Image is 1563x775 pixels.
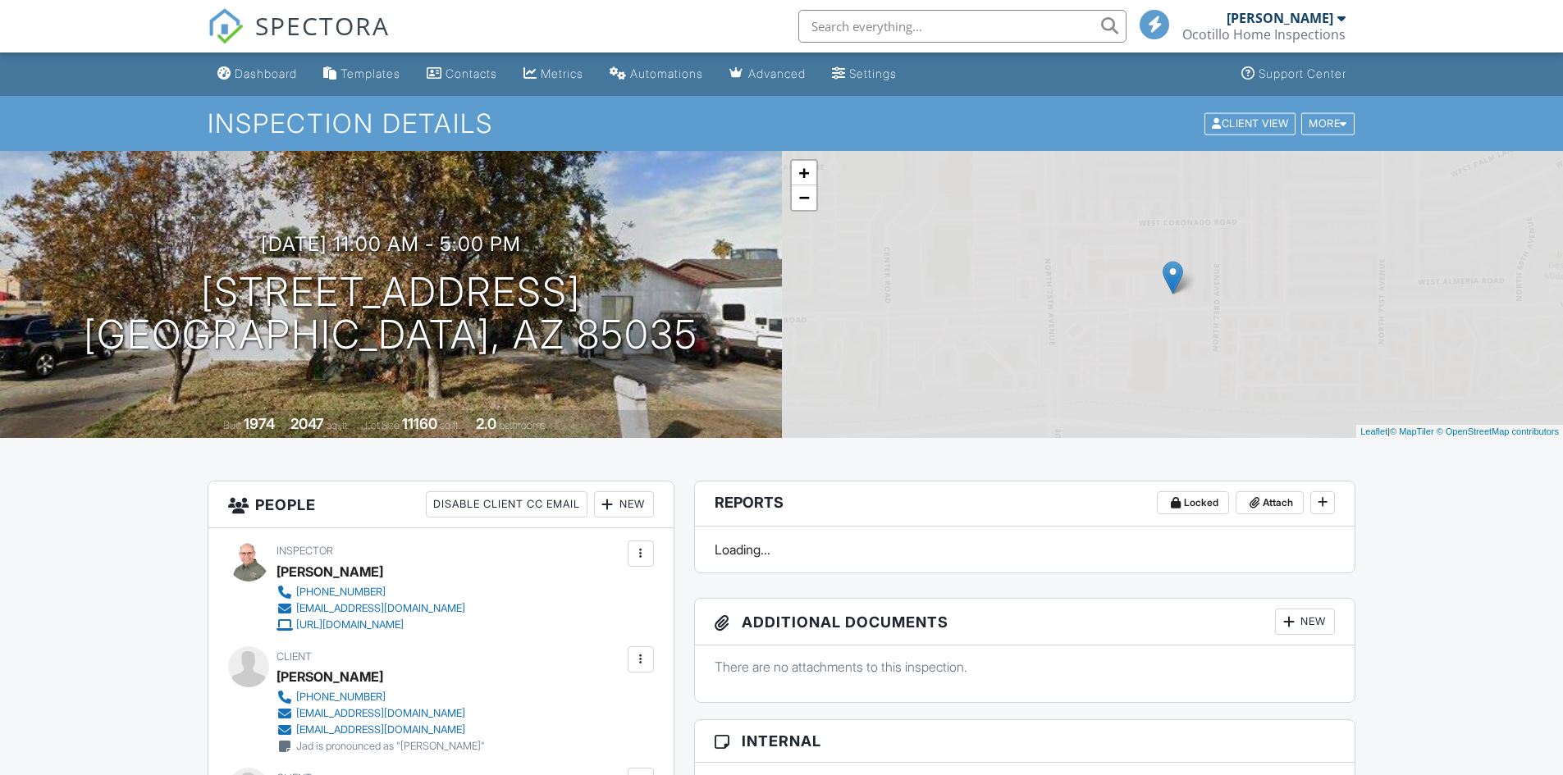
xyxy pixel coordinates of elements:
[276,705,485,722] a: [EMAIL_ADDRESS][DOMAIN_NAME]
[1301,112,1355,134] div: More
[695,720,1355,763] h3: Internal
[1203,116,1300,129] a: Client View
[603,59,710,89] a: Automations (Basic)
[276,689,485,705] a: [PHONE_NUMBER]
[1235,59,1353,89] a: Support Center
[261,233,521,255] h3: [DATE] 11:00 am - 5:00 pm
[296,723,465,736] div: [EMAIL_ADDRESS][DOMAIN_NAME]
[1182,26,1346,43] div: Ocotillo Home Inspections
[849,66,897,80] div: Settings
[426,491,587,517] div: Disable Client CC Email
[1437,426,1559,436] a: © OpenStreetMap contributors
[748,66,806,80] div: Advanced
[440,419,460,431] span: sq.ft.
[723,59,812,89] a: Advanced
[446,66,497,80] div: Contacts
[211,59,304,89] a: Dashboard
[1204,112,1296,134] div: Client View
[327,419,350,431] span: sq. ft.
[1275,609,1335,635] div: New
[420,59,504,89] a: Contacts
[244,415,275,432] div: 1974
[276,584,465,600] a: [PHONE_NUMBER]
[296,586,386,599] div: [PHONE_NUMBER]
[517,59,590,89] a: Metrics
[499,419,546,431] span: bathrooms
[792,161,816,185] a: Zoom in
[296,691,386,704] div: [PHONE_NUMBER]
[276,664,383,689] div: [PERSON_NAME]
[1356,425,1563,439] div: |
[365,419,400,431] span: Lot Size
[340,66,400,80] div: Templates
[1360,426,1387,436] a: Leaflet
[715,658,1336,676] p: There are no attachments to this inspection.
[296,740,485,753] div: Jad is pronounced as "[PERSON_NAME]"
[630,66,703,80] div: Automations
[594,491,654,517] div: New
[290,415,324,432] div: 2047
[317,59,407,89] a: Templates
[296,602,465,615] div: [EMAIL_ADDRESS][DOMAIN_NAME]
[276,650,312,663] span: Client
[792,185,816,210] a: Zoom out
[296,707,465,720] div: [EMAIL_ADDRESS][DOMAIN_NAME]
[84,271,698,358] h1: [STREET_ADDRESS] [GEOGRAPHIC_DATA], AZ 85035
[235,66,297,80] div: Dashboard
[1259,66,1346,80] div: Support Center
[476,415,496,432] div: 2.0
[255,8,390,43] span: SPECTORA
[208,22,390,57] a: SPECTORA
[276,559,383,584] div: [PERSON_NAME]
[541,66,583,80] div: Metrics
[208,109,1356,138] h1: Inspection Details
[825,59,903,89] a: Settings
[208,481,674,528] h3: People
[402,415,437,432] div: 11160
[276,600,465,617] a: [EMAIL_ADDRESS][DOMAIN_NAME]
[276,545,333,557] span: Inspector
[1227,10,1333,26] div: [PERSON_NAME]
[695,599,1355,645] h3: Additional Documents
[276,617,465,633] a: [URL][DOMAIN_NAME]
[296,618,404,631] div: [URL][DOMAIN_NAME]
[798,10,1127,43] input: Search everything...
[1390,426,1434,436] a: © MapTiler
[223,419,241,431] span: Built
[208,8,244,44] img: The Best Home Inspection Software - Spectora
[276,722,485,738] a: [EMAIL_ADDRESS][DOMAIN_NAME]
